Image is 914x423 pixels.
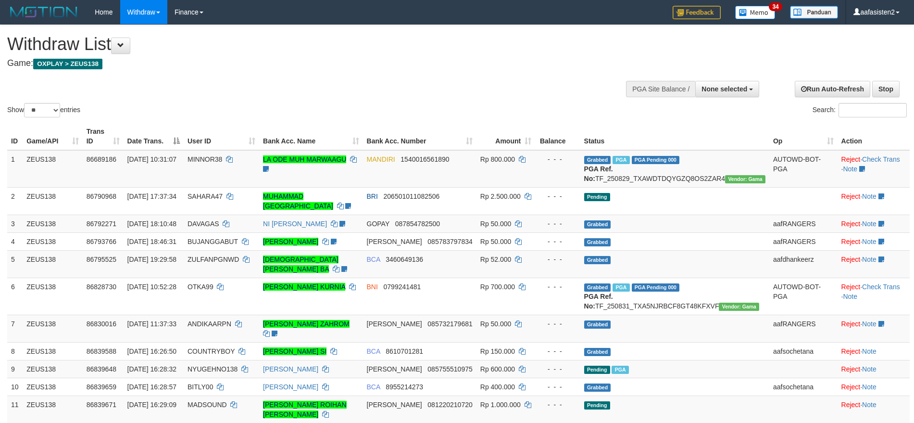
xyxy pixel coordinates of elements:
[539,319,576,329] div: - - -
[188,256,239,263] span: ZULFANPGNWD
[613,156,629,164] span: Marked by aafkaynarin
[862,220,876,228] a: Note
[813,103,907,117] label: Search:
[838,378,910,396] td: ·
[23,232,82,250] td: ZEUS138
[480,256,512,263] span: Rp 52.000
[838,187,910,215] td: ·
[7,215,23,232] td: 3
[188,155,222,163] span: MINNOR38
[539,364,576,374] div: - - -
[584,366,610,374] span: Pending
[367,383,380,391] span: BCA
[386,256,423,263] span: Copy 3460649136 to clipboard
[427,365,472,373] span: Copy 085755510975 to clipboard
[127,220,176,228] span: [DATE] 18:10:48
[725,175,765,183] span: Vendor URL: https://trx31.1velocity.biz
[23,396,82,423] td: ZEUS138
[480,220,512,228] span: Rp 50.000
[539,400,576,410] div: - - -
[539,219,576,229] div: - - -
[127,283,176,291] span: [DATE] 10:52:28
[184,123,259,150] th: User ID: activate to sort column ascending
[769,315,838,342] td: aafRANGERS
[862,256,876,263] a: Note
[841,155,861,163] a: Reject
[188,192,223,200] span: SAHARA47
[263,320,350,328] a: [PERSON_NAME] ZAHROM
[480,192,521,200] span: Rp 2.500.000
[401,155,449,163] span: Copy 1540016561890 to clipboard
[124,123,184,150] th: Date Trans.: activate to sort column descending
[769,123,838,150] th: Op: activate to sort column ascending
[735,6,776,19] img: Button%20Memo.svg
[188,383,213,391] span: BITLY00
[719,303,759,311] span: Vendor URL: https://trx31.1velocity.biz
[539,282,576,292] div: - - -
[584,256,611,264] span: Grabbed
[23,378,82,396] td: ZEUS138
[7,123,23,150] th: ID
[612,366,628,374] span: Marked by aafRornrotha
[862,155,900,163] a: Check Trans
[584,293,613,310] b: PGA Ref. No:
[87,256,116,263] span: 86795525
[7,342,23,360] td: 8
[7,103,80,117] label: Show entries
[87,192,116,200] span: 86790968
[841,283,861,291] a: Reject
[127,238,176,245] span: [DATE] 18:46:31
[841,383,861,391] a: Reject
[584,220,611,229] span: Grabbed
[188,347,235,355] span: COUNTRYBOY
[769,378,838,396] td: aafsochetana
[841,365,861,373] a: Reject
[539,237,576,246] div: - - -
[584,401,610,410] span: Pending
[480,320,512,328] span: Rp 50.000
[395,220,440,228] span: Copy 087854782500 to clipboard
[862,320,876,328] a: Note
[87,220,116,228] span: 86792271
[862,383,876,391] a: Note
[701,85,747,93] span: None selected
[87,365,116,373] span: 86839648
[7,35,600,54] h1: Withdraw List
[263,220,327,228] a: NI [PERSON_NAME]
[188,238,238,245] span: BUJANGGABUT
[87,238,116,245] span: 86793766
[7,150,23,188] td: 1
[259,123,363,150] th: Bank Acc. Name: activate to sort column ascending
[7,278,23,315] td: 6
[367,220,389,228] span: GOPAY
[843,293,857,300] a: Note
[480,347,515,355] span: Rp 150.000
[539,382,576,392] div: - - -
[838,278,910,315] td: · ·
[188,401,227,409] span: MADSOUND
[367,256,380,263] span: BCA
[384,192,440,200] span: Copy 206501011082506 to clipboard
[841,320,861,328] a: Reject
[7,360,23,378] td: 9
[188,365,238,373] span: NYUGEHNO138
[127,320,176,328] span: [DATE] 11:37:33
[127,192,176,200] span: [DATE] 17:37:34
[127,383,176,391] span: [DATE] 16:28:57
[584,238,611,246] span: Grabbed
[790,6,838,19] img: panduan.png
[87,155,116,163] span: 86689186
[367,192,378,200] span: BRI
[367,320,422,328] span: [PERSON_NAME]
[862,365,876,373] a: Note
[841,401,861,409] a: Reject
[769,342,838,360] td: aafsochetana
[838,215,910,232] td: ·
[188,220,219,228] span: DAVAGAS
[23,278,82,315] td: ZEUS138
[33,59,102,69] span: OXPLAY > ZEUS138
[263,283,345,291] a: [PERSON_NAME] KURNIA
[127,401,176,409] span: [DATE] 16:29:09
[584,156,611,164] span: Grabbed
[769,2,782,11] span: 34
